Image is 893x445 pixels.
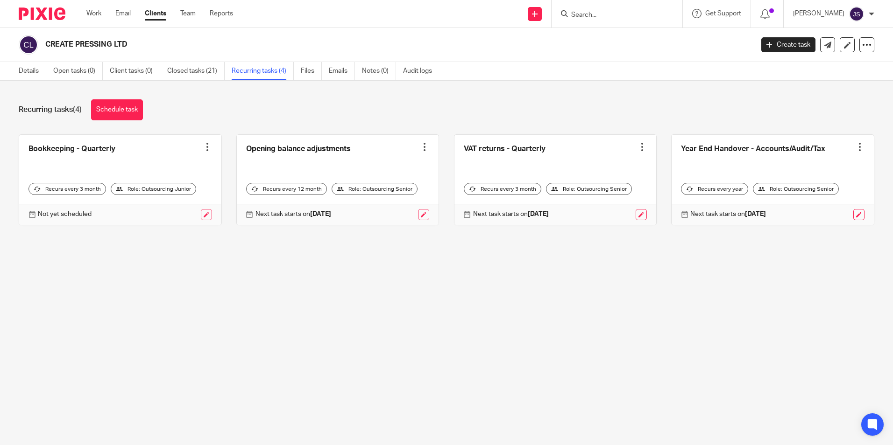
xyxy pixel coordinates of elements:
a: Files [301,62,322,80]
a: Emails [329,62,355,80]
a: Work [86,9,101,18]
span: (4) [73,106,82,113]
a: Team [180,9,196,18]
h1: Recurring tasks [19,105,82,115]
a: Schedule task [91,99,143,120]
div: Recurs every 12 month [246,183,327,195]
img: svg%3E [849,7,864,21]
div: Recurs every year [681,183,748,195]
a: Recurring tasks (4) [232,62,294,80]
p: Not yet scheduled [38,209,92,219]
a: Open tasks (0) [53,62,103,80]
strong: [DATE] [310,211,331,217]
strong: [DATE] [745,211,766,217]
a: Closed tasks (21) [167,62,225,80]
a: Client tasks (0) [110,62,160,80]
h2: CREATE PRESSING LTD [45,40,607,49]
a: Reports [210,9,233,18]
p: Next task starts on [690,209,766,219]
img: svg%3E [19,35,38,55]
p: Next task starts on [255,209,331,219]
img: Pixie [19,7,65,20]
div: Recurs every 3 month [28,183,106,195]
p: [PERSON_NAME] [793,9,844,18]
input: Search [570,11,654,20]
a: Create task [761,37,815,52]
div: Recurs every 3 month [464,183,541,195]
a: Clients [145,9,166,18]
a: Email [115,9,131,18]
div: Role: Outsourcing Senior [332,183,418,195]
span: Get Support [705,10,741,17]
a: Notes (0) [362,62,396,80]
p: Next task starts on [473,209,549,219]
div: Role: Outsourcing Senior [753,183,839,195]
div: Role: Outsourcing Senior [546,183,632,195]
strong: [DATE] [528,211,549,217]
div: Role: Outsourcing Junior [111,183,196,195]
a: Audit logs [403,62,439,80]
a: Details [19,62,46,80]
